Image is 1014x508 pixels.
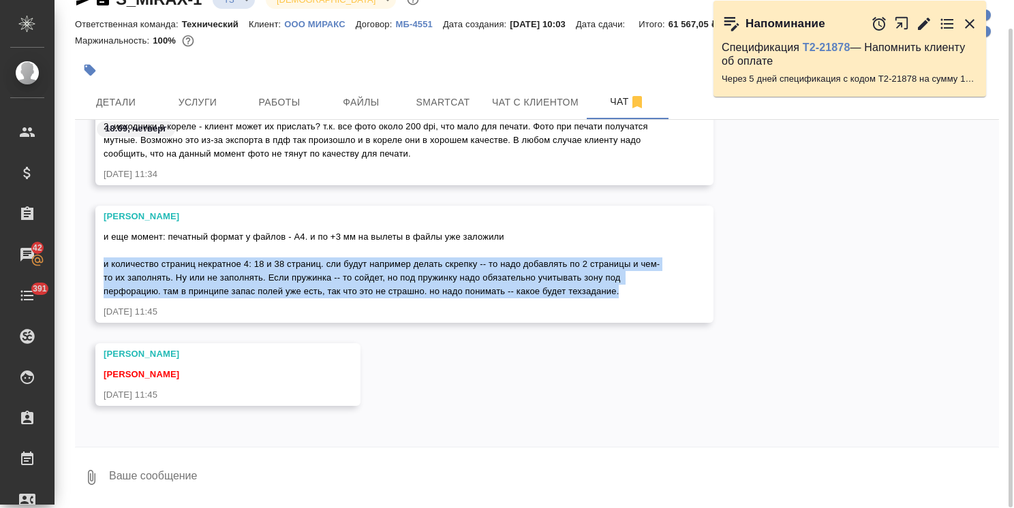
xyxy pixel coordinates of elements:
p: МБ-4551 [395,19,442,29]
div: [PERSON_NAME] [104,347,313,361]
span: 42 [25,241,50,255]
span: 391 [25,282,55,296]
p: Ответственная команда: [75,19,182,29]
span: Smartcat [410,94,476,111]
button: Редактировать [916,16,932,32]
p: Через 5 дней спецификация с кодом Т2-21878 на сумму 14508 RUB будет просрочена [722,72,978,86]
p: 100% [153,35,179,46]
span: Чат с клиентом [492,94,579,111]
p: Маржинальность: [75,35,153,46]
p: Спецификация — Напомнить клиенту об оплате [722,41,978,68]
p: ООО МИРАКС [284,19,356,29]
button: Закрыть [962,16,978,32]
p: Дата создания: [443,19,510,29]
button: Перейти в todo [939,16,955,32]
span: Файлы [328,94,394,111]
span: и еще момент: печатный формат у файлов - А4. и по +3 мм на вылеты в файлы уже заложили и количест... [104,232,660,296]
p: Итого: [639,19,668,29]
p: Дата сдачи: [576,19,628,29]
p: Договор: [356,19,396,29]
p: 61 567,05 ₽ [669,19,727,29]
div: [DATE] 11:45 [104,388,313,402]
span: [PERSON_NAME] [104,369,179,379]
span: Детали [83,94,149,111]
div: [DATE] 11:45 [104,305,666,319]
span: Услуги [165,94,230,111]
button: 0.00 RUB; [179,32,197,50]
span: Чат [595,93,660,110]
p: Напоминание [746,17,825,31]
p: Клиент: [249,19,284,29]
button: Добавить тэг [75,55,105,85]
p: 18.09, четверг [105,122,167,136]
svg: Отписаться [629,94,645,110]
a: Т2-21878 [803,42,850,53]
div: [PERSON_NAME] [104,210,666,223]
div: [DATE] 11:34 [104,168,666,181]
button: Открыть в новой вкладке [894,9,910,38]
a: МБ-4551 [395,18,442,29]
p: Технический [182,19,249,29]
button: Отложить [871,16,887,32]
a: ООО МИРАКС [284,18,356,29]
a: 391 [3,279,51,313]
span: Работы [247,94,312,111]
p: [DATE] 10:03 [510,19,576,29]
a: 42 [3,238,51,272]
